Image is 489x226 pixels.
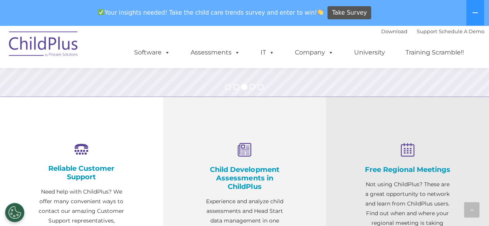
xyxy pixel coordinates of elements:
img: ChildPlus by Procare Solutions [5,26,82,65]
a: Software [126,45,178,60]
a: Support [417,28,437,34]
span: Last name [107,51,131,57]
h4: Free Regional Meetings [365,165,450,174]
font: | [381,28,484,34]
a: Download [381,28,407,34]
a: Assessments [183,45,248,60]
a: Training Scramble!! [398,45,472,60]
a: Schedule A Demo [439,28,484,34]
a: University [346,45,393,60]
span: Take Survey [332,6,367,20]
a: Take Survey [327,6,371,20]
span: Your insights needed! Take the child care trends survey and enter to win! [95,5,327,20]
img: ✅ [98,9,104,15]
a: IT [253,45,282,60]
img: 👏 [317,9,323,15]
button: Cookies Settings [5,203,24,222]
span: Phone number [107,83,140,88]
h4: Child Development Assessments in ChildPlus [202,165,288,191]
a: Company [287,45,341,60]
h4: Reliable Customer Support [39,164,124,181]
